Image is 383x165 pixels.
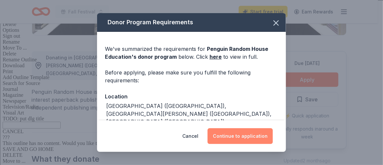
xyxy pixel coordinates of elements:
div: This outline has no content. Would you like to delete it? [3,139,375,145]
div: Rename Outline [3,56,375,62]
div: Rename [3,38,375,44]
div: Location [105,92,278,101]
div: We've summarized the requirements for below. Click to view in full. [105,45,278,61]
button: Cancel [182,128,198,144]
div: Move To ... [3,44,375,50]
div: DELETE [3,151,375,157]
div: Sign out [3,32,375,38]
div: Before applying, please make sure you fulfill the following requirements: [105,69,278,84]
div: ??? [3,134,375,139]
div: Delete [3,20,375,26]
div: Donor Program Requirements [97,13,286,32]
div: Options [3,26,375,32]
div: Delete [3,50,375,56]
div: [GEOGRAPHIC_DATA] ([GEOGRAPHIC_DATA]), [GEOGRAPHIC_DATA][PERSON_NAME] ([GEOGRAPHIC_DATA]), [GEOGR... [106,102,278,157]
div: CANCEL [3,128,375,134]
div: TODO: put dlg title [3,115,375,121]
div: Newspaper [3,97,375,103]
div: Magazine [3,91,375,97]
a: here [210,53,222,61]
div: Search for Source [3,79,375,85]
div: Move To ... [3,14,375,20]
div: Journal [3,85,375,91]
div: Download [3,62,375,68]
div: Add Outline Template [3,73,375,79]
button: Continue to application [208,128,273,144]
div: Print [3,68,375,73]
div: Move to ... [3,157,375,163]
div: Television/Radio [3,103,375,109]
div: Sort New > Old [3,9,375,14]
div: Sort A > Z [3,3,375,9]
div: Visual Art [3,109,375,115]
div: SAVE AND GO HOME [3,145,375,151]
